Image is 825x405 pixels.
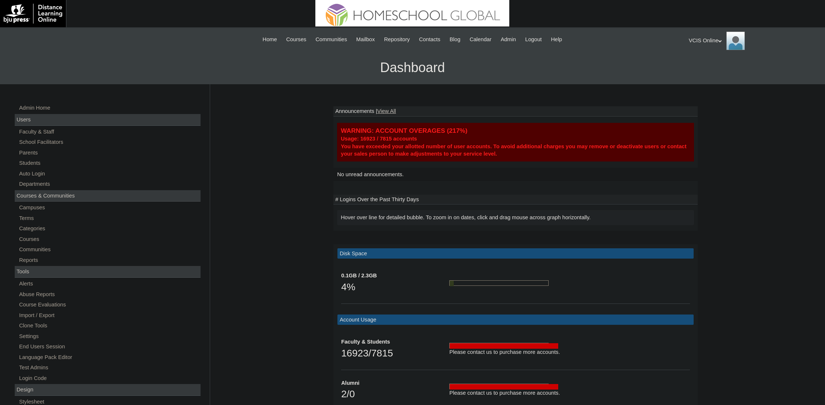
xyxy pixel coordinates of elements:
a: Login Code [18,374,201,383]
a: End Users Session [18,342,201,351]
a: Parents [18,148,201,157]
span: Courses [286,35,307,44]
a: Logout [521,35,545,44]
div: You have exceeded your allotted number of user accounts. To avoid additional charges you may remo... [341,143,690,158]
a: View All [377,108,396,114]
div: 4% [341,280,449,294]
div: Alumni [341,379,449,387]
a: Alerts [18,279,201,288]
a: Faculty & Staff [18,127,201,136]
img: logo-white.png [4,4,62,24]
a: Settings [18,332,201,341]
span: Home [263,35,277,44]
a: Help [547,35,566,44]
a: School Facilitators [18,138,201,147]
div: Please contact us to purchase more accounts. [449,348,690,356]
td: No unread announcements. [333,168,698,181]
div: Tools [15,266,201,278]
div: Design [15,384,201,396]
a: Terms [18,214,201,223]
a: Categories [18,224,201,233]
div: Courses & Communities [15,190,201,202]
td: Account Usage [337,315,694,325]
a: Course Evaluations [18,300,201,309]
div: WARNING: ACCOUNT OVERAGES (217%) [341,127,690,135]
a: Reports [18,256,201,265]
a: Contacts [415,35,444,44]
a: Auto Login [18,169,201,178]
a: Home [259,35,281,44]
a: Import / Export [18,311,201,320]
div: 0.1GB / 2.3GB [341,272,449,280]
a: Clone Tools [18,321,201,330]
div: 16923/7815 [341,346,449,360]
span: Contacts [419,35,440,44]
div: Please contact us to purchase more accounts. [449,389,690,397]
a: Students [18,159,201,168]
div: Users [15,114,201,126]
a: Abuse Reports [18,290,201,299]
a: Communities [18,245,201,254]
a: Campuses [18,203,201,212]
td: Announcements | [333,106,698,117]
div: VCIS Online [689,32,818,50]
td: Disk Space [337,248,694,259]
a: Admin [497,35,520,44]
div: Faculty & Students [341,338,449,346]
span: Admin [501,35,516,44]
a: Admin Home [18,103,201,113]
a: Test Admins [18,363,201,372]
span: Blog [450,35,460,44]
a: Mailbox [353,35,379,44]
div: Hover over line for detailed bubble. To zoom in on dates, click and drag mouse across graph horiz... [337,210,694,225]
img: VCIS Online Admin [726,32,745,50]
a: Calendar [466,35,495,44]
a: Departments [18,180,201,189]
a: Language Pack Editor [18,353,201,362]
a: Courses [18,235,201,244]
div: 2/0 [341,387,449,401]
span: Calendar [470,35,491,44]
a: Repository [380,35,414,44]
td: # Logins Over the Past Thirty Days [333,195,698,205]
span: Communities [315,35,347,44]
strong: Usage: 16923 / 7815 accounts [341,136,417,142]
h3: Dashboard [4,51,821,84]
a: Communities [312,35,351,44]
span: Help [551,35,562,44]
span: Repository [384,35,410,44]
span: Mailbox [356,35,375,44]
a: Courses [283,35,310,44]
span: Logout [525,35,542,44]
a: Blog [446,35,464,44]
